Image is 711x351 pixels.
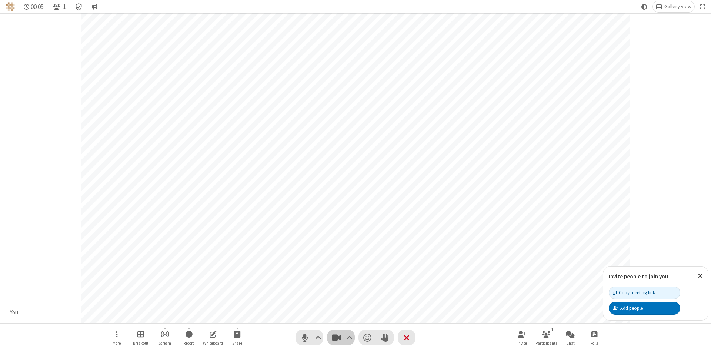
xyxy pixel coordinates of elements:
[609,302,680,314] button: Add people
[549,327,555,333] div: 1
[72,1,86,12] div: Meeting details Encryption enabled
[609,273,668,280] label: Invite people to join you
[613,289,655,296] div: Copy meeting link
[106,327,128,348] button: Open menu
[517,341,527,345] span: Invite
[327,330,355,345] button: Stop video (Alt+V)
[63,3,66,10] span: 1
[535,327,557,348] button: Open participant list
[133,341,148,345] span: Breakout
[296,330,323,345] button: Mute (Alt+A)
[113,341,121,345] span: More
[653,1,694,12] button: Change layout
[203,341,223,345] span: Whiteboard
[345,330,355,345] button: Video setting
[638,1,650,12] button: Using system theme
[89,1,100,12] button: Conversation
[376,330,394,345] button: Raise hand
[21,1,47,12] div: Timer
[358,330,376,345] button: Send a reaction
[697,1,708,12] button: Fullscreen
[664,4,691,10] span: Gallery view
[226,327,248,348] button: Start sharing
[183,341,195,345] span: Record
[590,341,598,345] span: Polls
[609,287,680,299] button: Copy meeting link
[202,327,224,348] button: Open shared whiteboard
[6,2,15,11] img: QA Selenium DO NOT DELETE OR CHANGE
[178,327,200,348] button: Start recording
[158,341,171,345] span: Stream
[130,327,152,348] button: Manage Breakout Rooms
[7,308,21,317] div: You
[511,327,533,348] button: Invite participants (Alt+I)
[692,267,708,285] button: Close popover
[313,330,323,345] button: Audio settings
[50,1,69,12] button: Open participant list
[535,341,557,345] span: Participants
[566,341,575,345] span: Chat
[398,330,415,345] button: End or leave meeting
[232,341,242,345] span: Share
[31,3,44,10] span: 00:05
[559,327,581,348] button: Open chat
[154,327,176,348] button: Start streaming
[583,327,605,348] button: Open poll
